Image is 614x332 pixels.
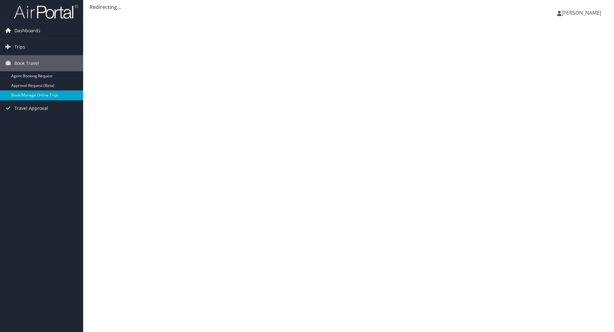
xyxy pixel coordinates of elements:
span: Dashboards [14,23,40,39]
div: Redirecting... [90,3,608,11]
a: [PERSON_NAME] [557,3,608,22]
span: [PERSON_NAME] [562,9,601,16]
img: airportal-logo.png [14,4,78,19]
span: Trips [14,39,25,55]
span: Book Travel [14,55,39,71]
span: Travel Approval [14,100,48,116]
